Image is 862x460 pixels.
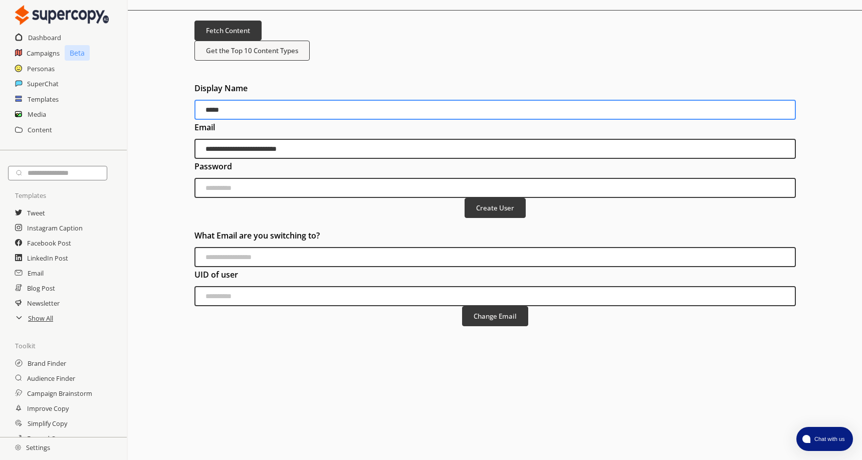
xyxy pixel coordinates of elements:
input: email-input [194,139,796,159]
p: Beta [65,45,90,61]
h2: UID of user [194,267,796,282]
button: Create User [465,198,526,218]
a: Show All [28,311,53,326]
button: atlas-launcher [796,427,853,451]
a: Tweet [27,205,45,220]
a: Content [28,122,52,137]
a: Templates [28,92,59,107]
b: Get the Top 10 Content Types [206,46,298,55]
a: Dashboard [28,30,61,45]
span: Chat with us [810,435,847,443]
a: Brand Finder [28,356,66,371]
h2: Display Name [194,81,796,96]
a: Simplify Copy [28,416,67,431]
a: Improve Copy [27,401,69,416]
input: email-input [194,247,796,267]
a: Facebook Post [27,236,71,251]
button: Change Email [462,306,528,326]
a: Newsletter [27,296,60,311]
a: Expand Copy [27,431,66,446]
input: password-input [194,286,796,306]
button: Fetch Content [194,21,262,41]
a: Email [28,266,44,281]
a: Campaign Brainstorm [27,386,92,401]
b: Fetch Content [206,26,250,35]
h2: What Email are you switching to? [194,228,796,243]
a: Media [28,107,46,122]
a: LinkedIn Post [27,251,68,266]
h2: Password [194,159,796,174]
a: SuperChat [27,76,59,91]
b: Create User [476,203,514,212]
a: Campaigns [27,46,60,61]
img: Close [15,5,109,25]
a: Personas [27,61,55,76]
a: Blog Post [27,281,55,296]
a: Audience Finder [27,371,75,386]
img: Close [15,444,21,450]
a: Instagram Caption [27,220,83,236]
input: displayName-input [194,100,796,120]
b: Change Email [474,312,517,321]
h2: Email [194,120,796,135]
input: password-input [194,178,796,198]
button: Get the Top 10 Content Types [194,41,310,61]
